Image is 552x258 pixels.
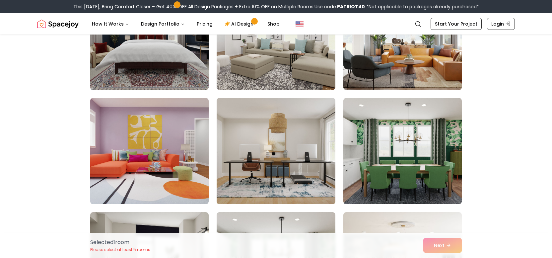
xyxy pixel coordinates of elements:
img: United States [296,20,304,28]
span: *Not applicable to packages already purchased* [365,3,479,10]
button: Design Portfolio [136,17,190,31]
img: Spacejoy Logo [37,17,79,31]
button: How It Works [87,17,134,31]
img: Room room-11 [217,98,335,204]
a: Pricing [191,17,218,31]
nav: Main [87,17,285,31]
a: Spacejoy [37,17,79,31]
nav: Global [37,13,515,35]
b: PATRIOT40 [337,3,365,10]
a: AI Design [219,17,261,31]
p: Please select at least 5 rooms [90,247,150,252]
div: This [DATE], Bring Comfort Closer – Get 40% OFF All Design Packages + Extra 10% OFF on Multiple R... [73,3,479,10]
a: Start Your Project [431,18,482,30]
p: Selected 1 room [90,238,150,246]
a: Shop [262,17,285,31]
span: Use code: [314,3,365,10]
img: Room room-10 [90,98,209,204]
a: Login [487,18,515,30]
img: Room room-12 [343,98,462,204]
